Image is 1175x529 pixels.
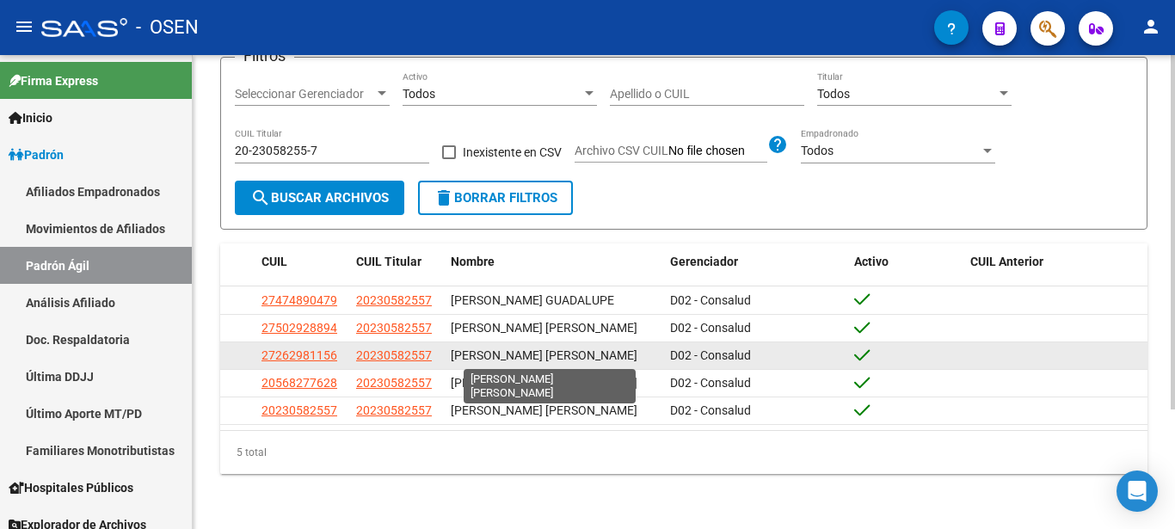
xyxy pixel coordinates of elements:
span: 20230582557 [356,348,432,362]
span: Todos [403,87,435,101]
span: Borrar Filtros [434,190,557,206]
span: Firma Express [9,71,98,90]
span: 27262981156 [261,348,337,362]
mat-icon: person [1141,16,1161,37]
span: Inexistente en CSV [463,142,562,163]
h3: Filtros [235,44,294,68]
mat-icon: menu [14,16,34,37]
span: Padrón [9,145,64,164]
span: D02 - Consalud [670,348,751,362]
span: Hospitales Públicos [9,478,133,497]
span: Activo [854,255,889,268]
span: 20568277628 [261,376,337,390]
datatable-header-cell: CUIL [255,243,349,280]
span: [PERSON_NAME] [PERSON_NAME] [451,348,637,362]
button: Borrar Filtros [418,181,573,215]
datatable-header-cell: Activo [847,243,963,280]
span: Todos [801,144,834,157]
mat-icon: search [250,188,271,208]
span: 27474890479 [261,293,337,307]
span: D02 - Consalud [670,376,751,390]
span: [PERSON_NAME] [PERSON_NAME] [451,321,637,335]
input: Archivo CSV CUIL [668,144,767,159]
div: 5 total [220,431,1147,474]
span: CUIL [261,255,287,268]
span: D02 - Consalud [670,403,751,417]
span: [PERSON_NAME] [PERSON_NAME] [451,403,637,417]
span: 20230582557 [356,376,432,390]
span: 27502928894 [261,321,337,335]
mat-icon: delete [434,188,454,208]
span: 20230582557 [261,403,337,417]
span: D02 - Consalud [670,321,751,335]
span: Gerenciador [670,255,738,268]
span: Inicio [9,108,52,127]
mat-icon: help [767,134,788,155]
button: Buscar Archivos [235,181,404,215]
span: CUIL Titular [356,255,421,268]
span: CUIL Anterior [970,255,1043,268]
span: - OSEN [136,9,199,46]
datatable-header-cell: CUIL Anterior [963,243,1148,280]
span: 20230582557 [356,293,432,307]
datatable-header-cell: CUIL Titular [349,243,444,280]
span: Todos [817,87,850,101]
span: D02 - Consalud [670,293,751,307]
datatable-header-cell: Nombre [444,243,663,280]
span: Nombre [451,255,495,268]
span: Seleccionar Gerenciador [235,87,374,101]
span: Archivo CSV CUIL [575,144,668,157]
span: [PERSON_NAME] [PERSON_NAME] [451,376,637,390]
span: 20230582557 [356,403,432,417]
span: [PERSON_NAME] GUADALUPE [451,293,614,307]
div: Open Intercom Messenger [1117,471,1158,512]
span: Buscar Archivos [250,190,389,206]
datatable-header-cell: Gerenciador [663,243,848,280]
span: 20230582557 [356,321,432,335]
